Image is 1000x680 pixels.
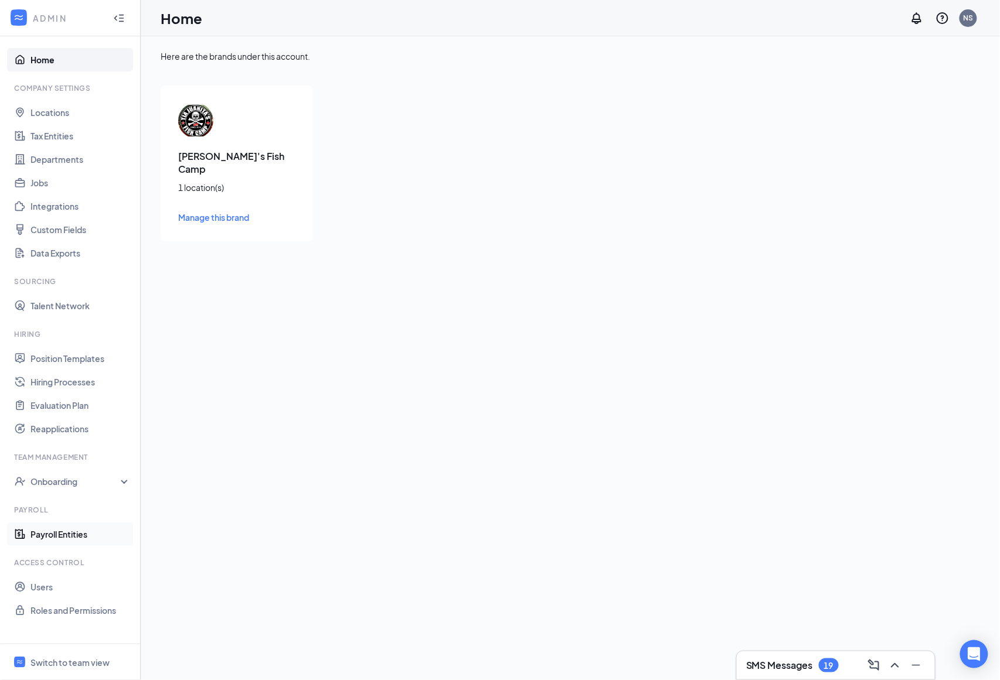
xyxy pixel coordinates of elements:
[178,212,249,223] span: Manage this brand
[14,558,128,568] div: Access control
[30,124,131,148] a: Tax Entities
[30,599,131,622] a: Roles and Permissions
[30,417,131,440] a: Reapplications
[886,656,904,675] button: ChevronUp
[910,11,924,25] svg: Notifications
[867,658,881,672] svg: ComposeMessage
[909,658,923,672] svg: Minimize
[30,394,131,417] a: Evaluation Plan
[16,658,23,666] svg: WorkstreamLogo
[161,50,980,62] div: Here are the brands under this account.
[30,101,131,124] a: Locations
[14,83,128,93] div: Company Settings
[865,656,883,675] button: ComposeMessage
[30,522,131,546] a: Payroll Entities
[14,505,128,515] div: Payroll
[30,476,121,487] div: Onboarding
[30,48,131,71] a: Home
[178,150,295,176] h3: [PERSON_NAME]'s Fish Camp
[824,661,834,671] div: 19
[30,171,131,194] a: Jobs
[14,329,128,339] div: Hiring
[30,294,131,317] a: Talent Network
[13,12,25,23] svg: WorkstreamLogo
[30,347,131,370] a: Position Templates
[30,370,131,394] a: Hiring Processes
[888,658,902,672] svg: ChevronUp
[30,241,131,265] a: Data Exports
[178,182,295,193] div: 1 location(s)
[30,657,110,668] div: Switch to team view
[14,452,128,462] div: Team Management
[964,13,974,23] div: NS
[113,12,125,24] svg: Collapse
[161,8,202,28] h1: Home
[178,103,213,138] img: Tia Juanita's Fish Camp logo
[33,12,103,24] div: ADMIN
[14,476,26,487] svg: UserCheck
[14,276,128,286] div: Sourcing
[30,148,131,171] a: Departments
[30,218,131,241] a: Custom Fields
[30,194,131,218] a: Integrations
[178,211,295,224] a: Manage this brand
[960,640,988,668] div: Open Intercom Messenger
[936,11,950,25] svg: QuestionInfo
[746,659,813,672] h3: SMS Messages
[907,656,926,675] button: Minimize
[30,575,131,599] a: Users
